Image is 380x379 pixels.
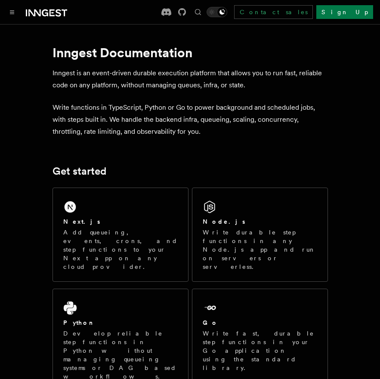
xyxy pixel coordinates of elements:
h2: Python [63,318,95,327]
p: Write durable step functions in any Node.js app and run on servers or serverless. [203,228,317,271]
button: Find something... [193,7,203,17]
a: Contact sales [234,5,313,19]
a: Get started [53,165,106,177]
a: Sign Up [316,5,373,19]
h2: Next.js [63,217,100,226]
a: Node.jsWrite durable step functions in any Node.js app and run on servers or serverless. [192,188,328,282]
h2: Node.js [203,217,245,226]
button: Toggle dark mode [207,7,227,17]
p: Write fast, durable step functions in your Go application using the standard library. [203,329,317,372]
p: Write functions in TypeScript, Python or Go to power background and scheduled jobs, with steps bu... [53,102,328,138]
button: Toggle navigation [7,7,17,17]
a: Next.jsAdd queueing, events, crons, and step functions to your Next app on any cloud provider. [53,188,188,282]
h1: Inngest Documentation [53,45,328,60]
h2: Go [203,318,218,327]
p: Add queueing, events, crons, and step functions to your Next app on any cloud provider. [63,228,178,271]
p: Inngest is an event-driven durable execution platform that allows you to run fast, reliable code ... [53,67,328,91]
